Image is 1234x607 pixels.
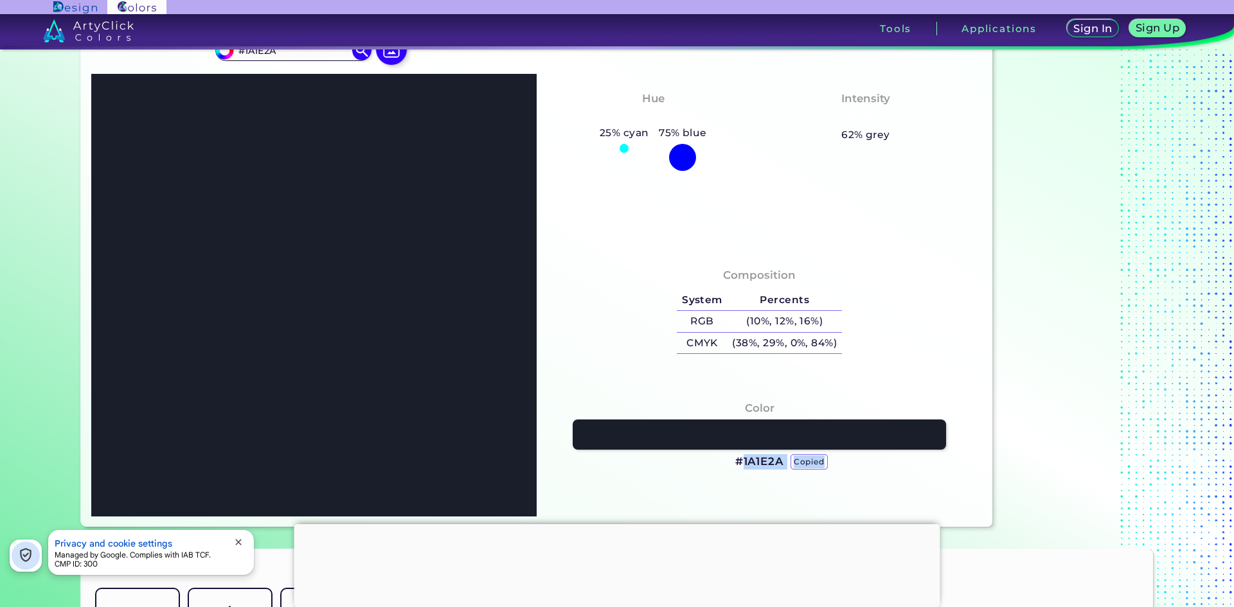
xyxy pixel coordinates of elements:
p: copied [791,454,828,470]
h5: CMYK [677,333,727,354]
h4: Composition [723,266,796,285]
h4: Intensity [841,89,890,108]
h5: 75% blue [654,125,711,141]
h5: 62% grey [841,127,890,143]
a: Sign Up [1132,21,1183,37]
h5: Percents [728,290,842,311]
h4: Hue [642,89,665,108]
h5: System [677,290,727,311]
img: ArtyClick Design logo [53,1,96,13]
h5: Sign In [1075,24,1110,33]
iframe: Advertisement [294,524,940,604]
img: icon picture [376,34,407,65]
input: type color.. [233,42,353,59]
h5: 25% cyan [595,125,654,141]
h4: Color [745,399,774,418]
a: Sign In [1069,21,1116,37]
h5: (38%, 29%, 0%, 84%) [728,333,842,354]
h3: #1A1E2A [735,454,784,470]
img: icon search [352,40,371,60]
h5: RGB [677,311,727,332]
h3: Tools [880,24,911,33]
h5: (10%, 12%, 16%) [728,311,842,332]
h3: Pastel [842,109,890,125]
h5: Sign Up [1138,23,1177,33]
img: logo_artyclick_colors_white.svg [43,19,134,42]
h3: Tealish Blue [611,109,695,125]
h3: Applications [961,24,1037,33]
